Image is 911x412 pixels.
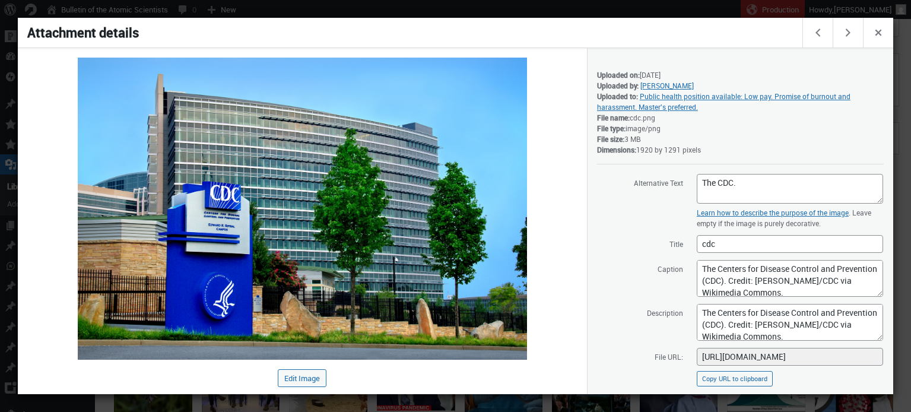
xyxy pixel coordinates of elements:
textarea: The Centers for Disease Control and Prevention (CDC). Credit: [PERSON_NAME]/CDC via Wikimedia Com... [697,260,883,297]
label: Caption [597,259,683,277]
p: . Leave empty if the image is purely decorative. [697,207,883,229]
a: Public health position available: Low pay. Promise of burnout and harassment. Master's preferred. [597,91,850,112]
strong: Dimensions: [597,145,636,154]
button: Edit Image [278,369,326,387]
div: [DATE] [597,69,884,80]
strong: File type: [597,123,626,133]
div: 1920 by 1291 pixels [597,144,884,155]
div: image/png [597,123,884,134]
a: Learn how to describe the purpose of the image [697,208,849,217]
label: Title [597,234,683,252]
div: 3 MB [597,134,884,144]
strong: Uploaded to: [597,91,638,101]
a: [PERSON_NAME] [640,81,694,90]
strong: Uploaded on: [597,70,640,80]
label: Alternative Text [597,173,683,191]
strong: File name: [597,113,630,122]
label: Description [597,303,683,321]
textarea: The Centers for Disease Control and Prevention (CDC). Credit: [PERSON_NAME]/CDC via Wikimedia Com... [697,304,883,341]
div: cdc.png [597,112,884,123]
strong: File size: [597,134,624,144]
textarea: The CDC. [697,174,883,204]
strong: Uploaded by: [597,81,639,90]
label: File URL: [597,347,683,365]
h1: Attachment details [18,18,804,47]
button: Copy URL to clipboard [697,371,773,386]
